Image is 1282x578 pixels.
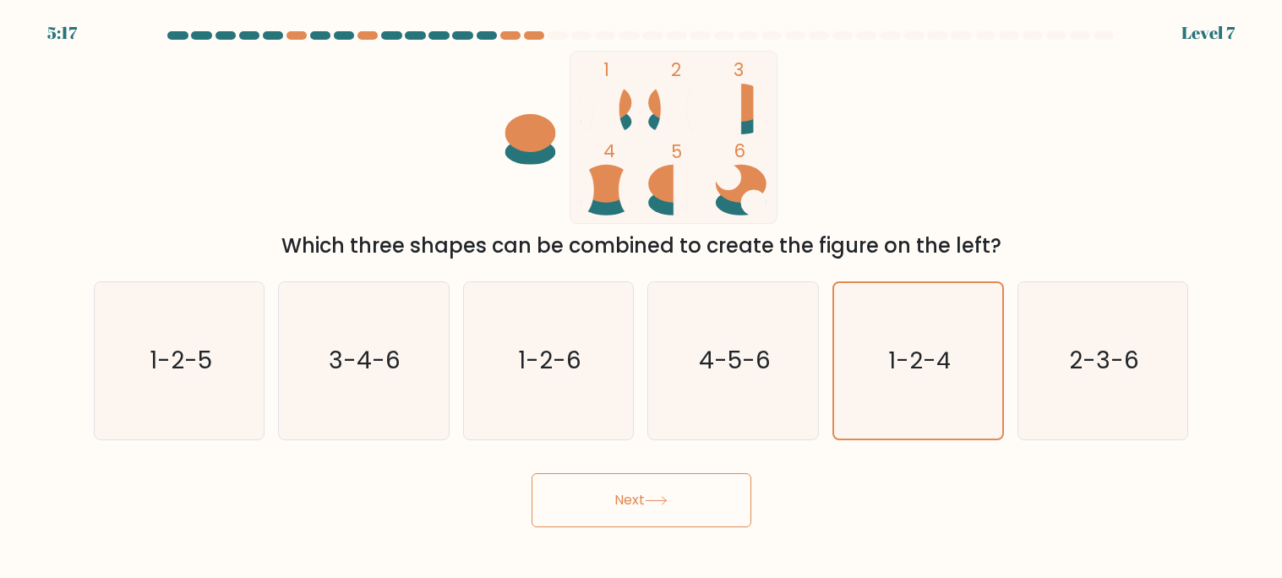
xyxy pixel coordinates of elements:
[518,345,581,378] text: 1-2-6
[150,345,212,378] text: 1-2-5
[603,57,609,82] tspan: 1
[734,139,745,163] tspan: 6
[888,345,951,378] text: 1-2-4
[1181,20,1235,46] div: Level 7
[104,231,1179,261] div: Which three shapes can be combined to create the figure on the left?
[1069,345,1139,378] text: 2-3-6
[603,139,615,163] tspan: 4
[47,20,77,46] div: 5:17
[671,57,681,82] tspan: 2
[532,473,751,527] button: Next
[699,345,771,378] text: 4-5-6
[330,345,401,378] text: 3-4-6
[734,57,744,82] tspan: 3
[671,139,682,164] tspan: 5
